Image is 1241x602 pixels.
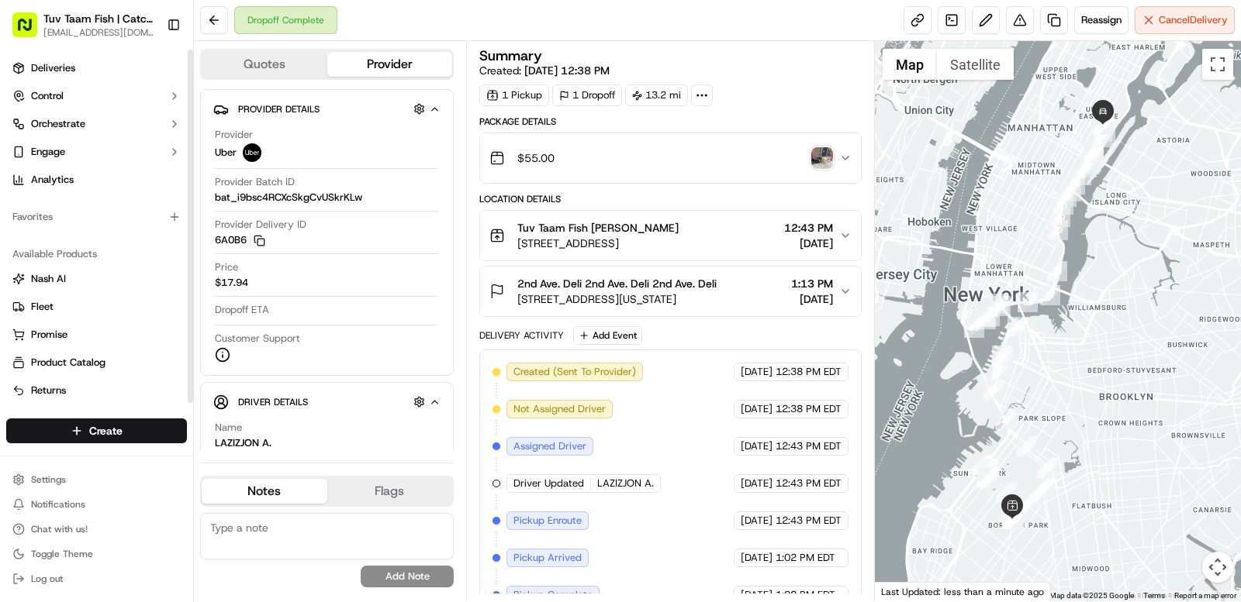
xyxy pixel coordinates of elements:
[879,581,930,601] img: Google
[215,421,242,435] span: Name
[31,356,105,370] span: Product Catalog
[1018,292,1038,312] div: 36
[1174,591,1236,600] a: Report a map error
[12,328,181,342] a: Promise
[12,300,181,314] a: Fleet
[992,346,1012,366] div: 25
[1202,49,1233,80] button: Toggle fullscreen view
[213,389,441,415] button: Driver Details
[43,26,154,39] button: [EMAIL_ADDRESS][DOMAIN_NAME]
[1008,317,1028,337] div: 26
[89,423,123,439] span: Create
[784,236,833,251] span: [DATE]
[996,482,1016,502] div: 8
[625,84,688,106] div: 13.2 mi
[215,332,300,346] span: Customer Support
[1095,122,1115,142] div: 53
[741,439,773,453] span: [DATE]
[1032,480,1053,501] div: 16
[215,260,238,274] span: Price
[215,276,248,290] span: $17.94
[513,365,636,379] span: Created (Sent To Provider)
[1056,187,1077,207] div: 42
[875,582,1051,601] div: Last Updated: less than a minute ago
[513,588,593,602] span: Pickup Complete
[776,402,842,416] span: 12:38 PM EDT
[776,365,842,379] span: 12:38 PM EDT
[517,291,717,307] span: [STREET_ADDRESS][US_STATE]
[6,242,187,267] div: Available Products
[6,56,187,81] a: Deliveries
[978,467,998,487] div: 6
[31,117,85,131] span: Orchestrate
[791,276,833,291] span: 1:13 PM
[215,191,362,205] span: bat_i9bsc4RCXcSkgCvUSkrKLw
[990,296,1011,316] div: 28
[513,551,582,565] span: Pickup Arrived
[776,588,835,602] span: 1:08 PM EDT
[480,211,861,260] button: Tuv Taam Fish [PERSON_NAME][STREET_ADDRESS]12:43 PM[DATE]
[480,133,861,183] button: $55.00photo_proof_of_delivery image
[1047,261,1067,281] div: 38
[991,359,1011,380] div: 22
[215,128,253,142] span: Provider
[31,145,65,159] span: Engage
[976,309,996,329] div: 34
[1202,552,1233,583] button: Map camera controls
[479,84,549,106] div: 1 Pickup
[741,588,773,602] span: [DATE]
[1094,115,1114,135] div: 54
[513,476,584,490] span: Driver Updated
[1077,157,1097,177] div: 46
[213,96,441,122] button: Provider Details
[988,294,1008,314] div: 27
[215,436,271,450] div: LAZIZJON A.
[970,456,990,476] div: 2
[215,146,237,160] span: Uber
[791,291,833,307] span: [DATE]
[1081,152,1101,172] div: 48
[1084,144,1104,164] div: 50
[6,167,187,192] a: Analytics
[776,476,842,490] span: 12:43 PM EDT
[6,267,187,291] button: Nash AI
[1093,115,1113,135] div: 57
[980,306,1000,326] div: 29
[983,380,1004,400] div: 21
[31,173,74,187] span: Analytics
[524,64,610,77] span: [DATE] 12:38 PM
[1002,508,1022,528] div: 11
[202,479,327,504] button: Notes
[1084,143,1104,163] div: 51
[327,52,453,77] button: Provider
[6,418,187,443] button: Create
[976,307,996,327] div: 30
[238,396,308,408] span: Driver Details
[479,49,542,63] h3: Summary
[1080,154,1100,174] div: 47
[977,467,997,487] div: 5
[776,514,842,528] span: 12:43 PM EDT
[215,303,269,317] span: Dropoff ETA
[6,84,187,108] button: Control
[327,479,453,504] button: Flags
[1049,591,1134,600] span: Map data ©2025 Google
[6,139,187,164] button: Engage
[6,350,187,375] button: Product Catalog
[12,356,181,370] a: Product Catalog
[517,236,679,251] span: [STREET_ADDRESS]
[479,193,862,205] div: Location Details
[31,473,66,486] span: Settings
[776,439,842,453] span: 12:43 PM EDT
[43,11,154,26] button: Tuv Taam Fish | Catch & Co.
[479,329,564,342] div: Delivery Activity
[517,276,717,291] span: 2nd Ave. Deli 2nd Ave. Deli 2nd Ave. Deli
[784,220,833,236] span: 12:43 PM
[6,543,187,565] button: Toggle Theme
[811,147,833,169] button: photo_proof_of_delivery image
[479,115,862,128] div: Package Details
[741,402,773,416] span: [DATE]
[975,307,995,327] div: 33
[1061,181,1081,201] div: 43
